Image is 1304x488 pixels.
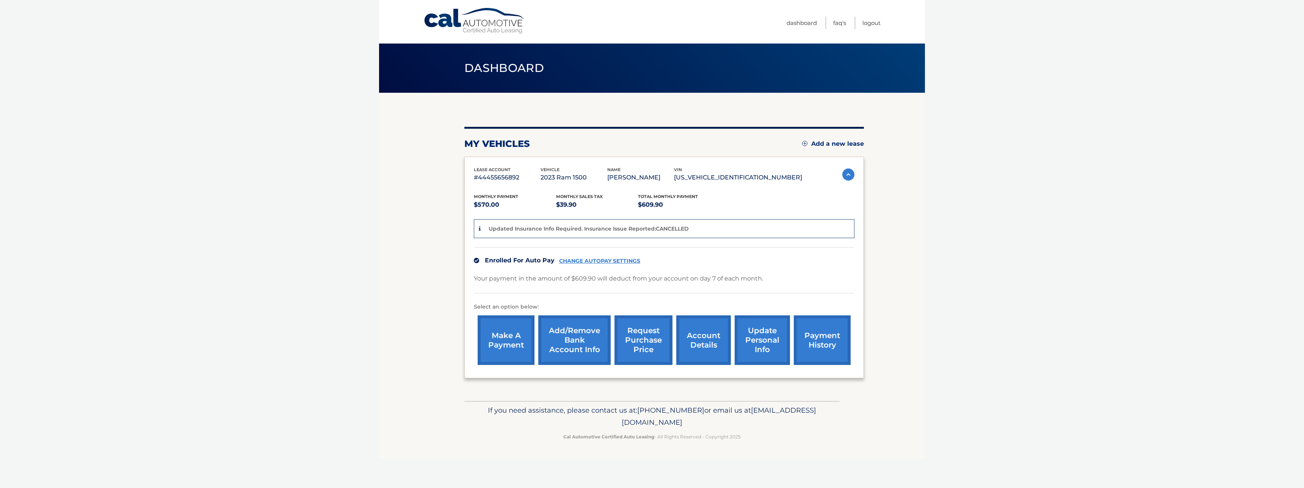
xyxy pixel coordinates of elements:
p: $570.00 [474,200,556,210]
img: check.svg [474,258,479,263]
p: Select an option below: [474,302,854,312]
a: make a payment [478,315,534,365]
img: accordion-active.svg [842,168,854,181]
a: Logout [862,17,881,29]
img: add.svg [802,141,807,146]
p: - All Rights Reserved - Copyright 2025 [469,433,835,441]
p: Updated Insurance Info Required. Insurance Issue Reported:CANCELLED [489,225,689,232]
span: [PHONE_NUMBER] [637,406,704,415]
p: #44455656892 [474,172,541,183]
p: $39.90 [556,200,638,210]
span: Monthly Payment [474,194,518,199]
a: Cal Automotive [423,8,526,34]
p: 2023 Ram 1500 [541,172,607,183]
span: lease account [474,167,511,172]
span: Enrolled For Auto Pay [485,257,555,264]
strong: Cal Automotive Certified Auto Leasing [563,434,654,440]
span: Dashboard [464,61,544,75]
a: CHANGE AUTOPAY SETTINGS [559,258,640,264]
a: update personal info [735,315,790,365]
p: [US_VEHICLE_IDENTIFICATION_NUMBER] [674,172,802,183]
p: Your payment in the amount of $609.90 will deduct from your account on day 7 of each month. [474,273,763,284]
a: request purchase price [614,315,672,365]
span: [EMAIL_ADDRESS][DOMAIN_NAME] [622,406,816,427]
a: payment history [794,315,851,365]
a: Add a new lease [802,140,864,148]
h2: my vehicles [464,138,530,150]
p: If you need assistance, please contact us at: or email us at [469,404,835,429]
span: vehicle [541,167,560,172]
span: Total Monthly Payment [638,194,698,199]
p: [PERSON_NAME] [607,172,674,183]
a: FAQ's [833,17,846,29]
span: Monthly sales Tax [556,194,603,199]
a: Add/Remove bank account info [538,315,611,365]
a: account details [676,315,731,365]
a: Dashboard [787,17,817,29]
span: vin [674,167,682,172]
p: $609.90 [638,200,720,210]
span: name [607,167,621,172]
